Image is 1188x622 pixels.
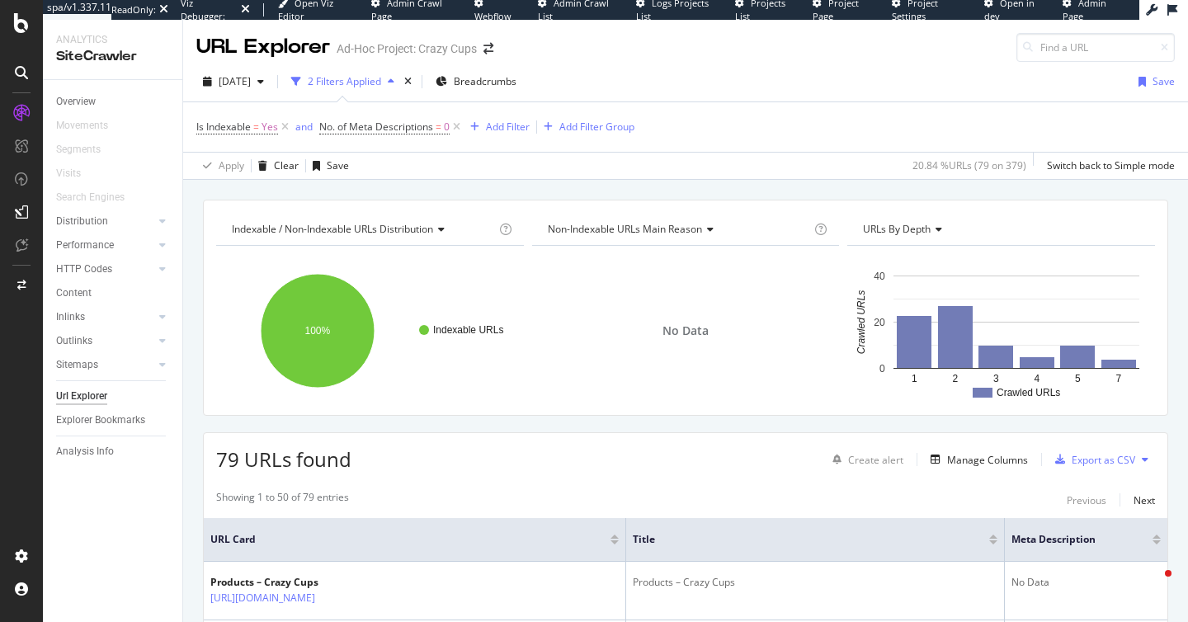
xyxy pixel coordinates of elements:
span: Indexable / Non-Indexable URLs distribution [232,222,433,236]
text: 3 [993,373,999,384]
div: Content [56,285,92,302]
button: Previous [1067,490,1106,510]
span: Is Indexable [196,120,251,134]
button: 2 Filters Applied [285,68,401,95]
text: 0 [879,363,885,375]
a: Search Engines [56,189,141,206]
button: Create alert [826,446,903,473]
a: Visits [56,165,97,182]
div: Outlinks [56,332,92,350]
div: No Data [1011,575,1161,590]
span: No Data [662,323,709,339]
div: Switch back to Simple mode [1047,158,1175,172]
text: 1 [912,373,917,384]
h4: Non-Indexable URLs Main Reason [544,216,812,243]
div: Apply [219,158,244,172]
div: Visits [56,165,81,182]
svg: A chart. [216,259,524,403]
button: Add Filter [464,117,530,137]
div: Export as CSV [1072,453,1135,467]
div: Products – Crazy Cups [210,575,351,590]
a: Performance [56,237,154,254]
div: and [295,120,313,134]
text: 40 [874,271,886,282]
div: Add Filter Group [559,120,634,134]
text: 4 [1035,373,1040,384]
div: Create alert [848,453,903,467]
div: 20.84 % URLs ( 79 on 379 ) [912,158,1026,172]
div: HTTP Codes [56,261,112,278]
span: = [253,120,259,134]
button: Manage Columns [924,450,1028,469]
text: Indexable URLs [433,324,503,336]
div: Overview [56,93,96,111]
div: Analysis Info [56,443,114,460]
div: Add Filter [486,120,530,134]
span: 79 URLs found [216,445,351,473]
span: URL Card [210,532,606,547]
button: Breadcrumbs [429,68,523,95]
div: Products – Crazy Cups [633,575,997,590]
div: Movements [56,117,108,134]
div: Clear [274,158,299,172]
a: Inlinks [56,309,154,326]
div: Showing 1 to 50 of 79 entries [216,490,349,510]
text: Crawled URLs [856,290,867,354]
div: Performance [56,237,114,254]
a: Outlinks [56,332,154,350]
svg: A chart. [847,259,1155,403]
div: times [401,73,415,90]
a: Analysis Info [56,443,171,460]
a: [URL][DOMAIN_NAME] [210,590,315,606]
div: Search Engines [56,189,125,206]
div: 2 Filters Applied [308,74,381,88]
div: Save [1153,74,1175,88]
div: URL Explorer [196,33,330,61]
span: 0 [444,115,450,139]
div: arrow-right-arrow-left [483,43,493,54]
h4: Indexable / Non-Indexable URLs Distribution [229,216,496,243]
a: Url Explorer [56,388,171,405]
button: Save [306,153,349,179]
div: Previous [1067,493,1106,507]
text: 5 [1075,373,1081,384]
div: Url Explorer [56,388,107,405]
span: = [436,120,441,134]
div: Sitemaps [56,356,98,374]
span: Meta Description [1011,532,1128,547]
button: Add Filter Group [537,117,634,137]
text: 2 [953,373,959,384]
button: Export as CSV [1049,446,1135,473]
a: Segments [56,141,117,158]
a: Distribution [56,213,154,230]
button: [DATE] [196,68,271,95]
a: Explorer Bookmarks [56,412,171,429]
text: Crawled URLs [997,387,1060,398]
button: Save [1132,68,1175,95]
a: HTTP Codes [56,261,154,278]
span: Breadcrumbs [454,74,516,88]
span: Non-Indexable URLs Main Reason [548,222,702,236]
span: Webflow [474,10,511,22]
div: Next [1134,493,1155,507]
text: 7 [1116,373,1122,384]
a: Overview [56,93,171,111]
button: Apply [196,153,244,179]
a: Content [56,285,171,302]
span: Title [633,532,964,547]
text: 20 [874,317,886,328]
button: Clear [252,153,299,179]
a: Sitemaps [56,356,154,374]
div: ReadOnly: [111,3,156,16]
span: 2025 Sep. 2nd [219,74,251,88]
input: Find a URL [1016,33,1175,62]
a: Movements [56,117,125,134]
iframe: Intercom live chat [1132,566,1171,606]
div: Segments [56,141,101,158]
div: Analytics [56,33,169,47]
span: No. of Meta Descriptions [319,120,433,134]
div: Explorer Bookmarks [56,412,145,429]
div: Save [327,158,349,172]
